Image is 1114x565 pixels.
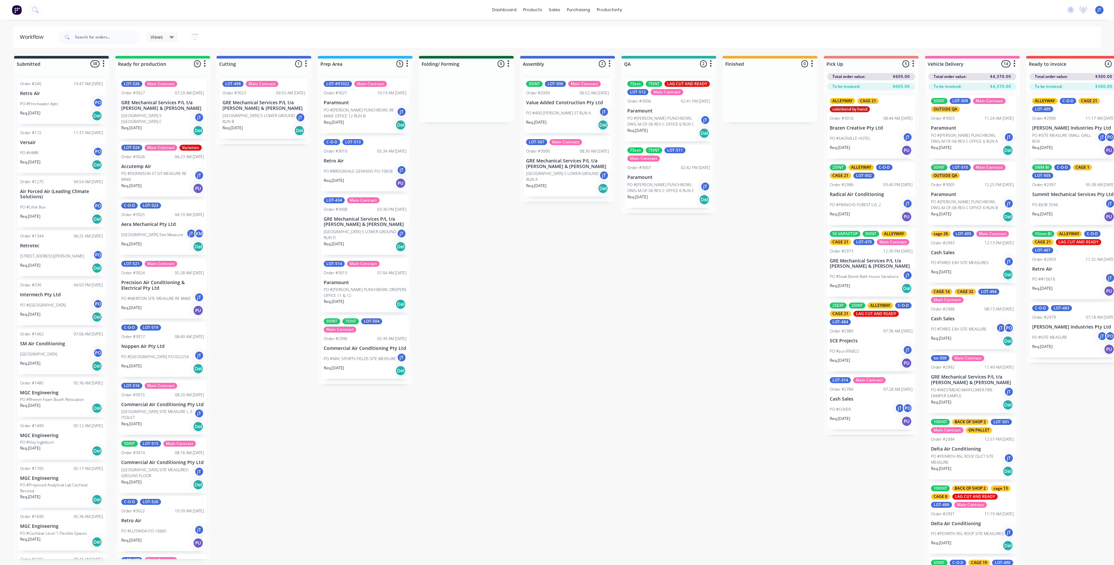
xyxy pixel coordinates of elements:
div: PU [901,145,912,156]
div: ALLEYWAY [868,303,893,308]
p: Radical Air Conditioning [830,192,913,197]
div: Main Contract [877,239,909,245]
p: Req. [DATE] [121,183,142,189]
div: cage 26 [931,231,951,237]
div: Main Contract [347,197,380,203]
div: LOT-524 [121,145,142,151]
p: PO #JOB 3594 [1032,202,1058,208]
div: 02:42 PM [DATE] [681,165,710,171]
p: PO #MERITON SITE MEASURE RE MAKE [121,296,191,302]
div: 50INT [931,98,947,104]
div: Order #3025 [121,212,145,218]
p: Req. [DATE] [1032,211,1053,217]
div: jT [1004,257,1014,266]
div: jT [397,165,406,175]
p: Paramount [627,108,710,114]
p: Air Forced Air (Leading Climate Solutions) [20,189,103,200]
div: LOT-495 [953,231,974,237]
div: 06:23 AM [DATE] [175,154,204,160]
div: Del [193,241,203,252]
div: CAGE 21 [830,239,851,245]
p: GRE Mechanical Services P/L t/a [PERSON_NAME] & [PERSON_NAME] [222,100,305,111]
div: C-O-DLOT-513Order #301005:34 AM [DATE]Retro AirPO #BROOKVALE GENNISIS P.O-10658jTReq.[DATE]PU [321,136,409,191]
div: LOT-526Main ContractOrder #302707:29 AM [DATE]GRE Mechanical Services P/L t/a [PERSON_NAME] & [PE... [119,78,207,139]
div: LOT-509 [950,98,971,104]
div: PO [93,201,103,211]
div: Main Contract [354,81,387,87]
div: Order #2959 [1032,257,1056,262]
div: Del [395,299,406,309]
div: 11:24 AM [DATE] [985,115,1014,121]
div: Order #2993 [931,240,955,246]
div: LOT-#01022 [324,81,352,87]
div: LOT-494 [978,289,999,295]
div: jT [903,270,913,280]
p: Versair [20,140,103,145]
div: ALLEYWAY [830,98,855,104]
div: C-O-D [876,164,893,170]
div: Order #3026 [121,154,145,160]
div: jT [599,107,609,117]
img: Factory [12,5,22,15]
div: CAGE 32 [955,289,976,295]
div: LOT-505 [1032,173,1053,179]
p: PO #400 [PERSON_NAME] ST RUN A [526,110,591,116]
div: 06:25 AM [DATE] [74,233,103,239]
div: C-O-D [895,303,912,308]
div: KM [194,229,204,238]
p: PO #[PERSON_NAME] PUNCHBOWL DROPERS OFFICE 11 & 12 [324,287,406,299]
div: CAGE 21 [1079,98,1100,104]
div: 25INT [849,303,865,308]
div: Order #3006 [627,98,651,104]
div: LOT-434Main ContractOrder #300803:36 PM [DATE]GRE Mechanical Services P/L t/a [PERSON_NAME] & [PE... [321,195,409,255]
div: jT [186,229,196,238]
div: Order #24010:47 AM [DATE]Retro AirPO #Freshwater AptsPOReq.[DATE]Del [17,78,105,124]
div: LOT-507Main ContractOrder #300008:30 AM [DATE]GRE Mechanical Services P/L t/a [PERSON_NAME] & [PE... [523,136,612,197]
div: Order #3021 [324,90,347,96]
div: Order #3010 [324,148,347,154]
div: LOT-521Main ContractOrder #302405:28 AM [DATE]Precision Air Conditioning & Electrical Pty LtdPO #... [119,258,207,319]
input: Search for orders... [75,31,140,44]
div: Main Contract [145,145,177,151]
div: LOT-498 [222,81,244,87]
p: GRE Mechanical Services P/L t/a [PERSON_NAME] & [PERSON_NAME] [830,258,913,269]
div: LOT-511 [664,147,685,153]
p: PO #[PERSON_NAME] PUNCHBOWL DWG-M-OF-06 REV-C OFFICE 6 RUN C [627,115,700,127]
div: 07:29 AM [DATE] [175,90,204,96]
div: 50INT [526,81,543,87]
p: Req. [DATE] [830,211,850,217]
div: Order #2973 [830,248,853,254]
p: Req. [DATE] [324,299,344,305]
div: LOT-524Main ContractVariationOrder #302606:23 AM [DATE]Accutemp AirPO #DONNISON ST SIT MEASURE RE... [119,142,207,197]
p: PO #Little Box [20,204,46,210]
div: 50INTLOT-510Main ContractOUTSIDE QAOrder #300512:25 PM [DATE]ParamountPO #[PERSON_NAME] PUNCHBOWL... [928,162,1016,225]
div: 03:40 PM [DATE] [883,182,913,188]
div: 50INT [863,231,879,237]
p: Value Added Construction Pty Ltd [526,100,609,106]
div: Main Contract [347,261,380,267]
p: PO #FRANCHS FOREST LVL 2 [830,202,881,208]
p: PO #[PERSON_NAME] PUNCHBOWL DWG-M-OF-06 REV-C OFFICE 6 RUN C [627,182,700,194]
div: 12:25 PM [DATE] [985,182,1014,188]
p: PO #BROOKVALE GENNISIS P.O-10658 [324,168,393,174]
div: C-O-DLOT-523Order #302506:10 AM [DATE]Aera Mechanical Pty Ltd[GEOGRAPHIC_DATA] Site MeasurejTKMRe... [119,200,207,255]
div: 75ext75INTLAG CUT AND READYLOT-512Main ContractOrder #300602:41 PM [DATE]ParamountPO #[PERSON_NAM... [625,78,713,141]
div: Main Contract [973,164,1006,170]
div: jT [903,199,913,209]
p: Req. [DATE] [526,119,546,125]
div: C-O-D [1054,164,1071,170]
div: LOT-510 [950,164,971,170]
div: Order #3008 [324,207,347,212]
div: Del [92,111,102,121]
div: LOT-467 [1032,247,1053,253]
p: Retrotec [20,243,103,249]
div: PO [93,98,103,108]
div: Main Contract [627,156,660,161]
div: LOT-512 [627,89,648,95]
a: dashboard [489,5,520,15]
div: 08:44 AM [DATE] [883,115,913,121]
p: Intermech Pty Ltd [20,292,103,298]
div: 02:41 PM [DATE] [681,98,710,104]
div: LAG CUT AND READY [1056,239,1101,245]
p: PO #SACKVILLE HOTEL [830,135,870,141]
